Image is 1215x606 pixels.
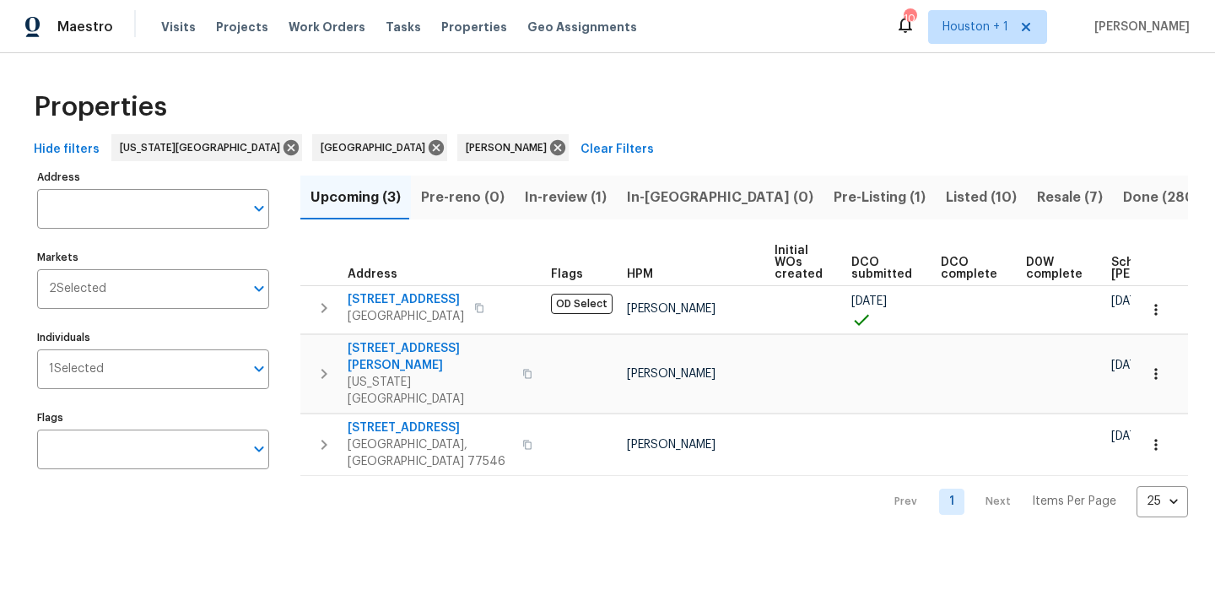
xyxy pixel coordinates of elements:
[120,139,287,156] span: [US_STATE][GEOGRAPHIC_DATA]
[247,437,271,461] button: Open
[627,186,813,209] span: In-[GEOGRAPHIC_DATA] (0)
[37,413,269,423] label: Flags
[627,303,715,315] span: [PERSON_NAME]
[34,139,100,160] span: Hide filters
[878,486,1188,517] nav: Pagination Navigation
[27,134,106,165] button: Hide filters
[466,139,553,156] span: [PERSON_NAME]
[834,186,926,209] span: Pre-Listing (1)
[348,374,512,408] span: [US_STATE][GEOGRAPHIC_DATA]
[348,419,512,436] span: [STREET_ADDRESS]
[312,134,447,161] div: [GEOGRAPHIC_DATA]
[946,186,1017,209] span: Listed (10)
[1111,360,1147,371] span: [DATE]
[421,186,505,209] span: Pre-reno (0)
[247,197,271,220] button: Open
[1123,186,1200,209] span: Done (280)
[161,19,196,35] span: Visits
[111,134,302,161] div: [US_STATE][GEOGRAPHIC_DATA]
[551,268,583,280] span: Flags
[1111,257,1207,280] span: Scheduled [PERSON_NAME]
[289,19,365,35] span: Work Orders
[1111,295,1147,307] span: [DATE]
[939,489,964,515] a: Goto page 1
[57,19,113,35] span: Maestro
[574,134,661,165] button: Clear Filters
[348,436,512,470] span: [GEOGRAPHIC_DATA], [GEOGRAPHIC_DATA] 77546
[37,172,269,182] label: Address
[1032,493,1116,510] p: Items Per Page
[37,252,269,262] label: Markets
[1026,257,1083,280] span: D0W complete
[348,268,397,280] span: Address
[525,186,607,209] span: In-review (1)
[904,10,915,27] div: 10
[216,19,268,35] span: Projects
[1111,430,1147,442] span: [DATE]
[851,257,912,280] span: DCO submitted
[851,295,887,307] span: [DATE]
[247,277,271,300] button: Open
[551,294,613,314] span: OD Select
[457,134,569,161] div: [PERSON_NAME]
[627,439,715,451] span: [PERSON_NAME]
[348,308,464,325] span: [GEOGRAPHIC_DATA]
[775,245,823,280] span: Initial WOs created
[386,21,421,33] span: Tasks
[580,139,654,160] span: Clear Filters
[348,340,512,374] span: [STREET_ADDRESS][PERSON_NAME]
[627,368,715,380] span: [PERSON_NAME]
[527,19,637,35] span: Geo Assignments
[627,268,653,280] span: HPM
[441,19,507,35] span: Properties
[49,282,106,296] span: 2 Selected
[321,139,432,156] span: [GEOGRAPHIC_DATA]
[49,362,104,376] span: 1 Selected
[1137,479,1188,523] div: 25
[942,19,1008,35] span: Houston + 1
[941,257,997,280] span: DCO complete
[1088,19,1190,35] span: [PERSON_NAME]
[1037,186,1103,209] span: Resale (7)
[37,333,269,343] label: Individuals
[34,99,167,116] span: Properties
[348,291,464,308] span: [STREET_ADDRESS]
[247,357,271,381] button: Open
[310,186,401,209] span: Upcoming (3)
